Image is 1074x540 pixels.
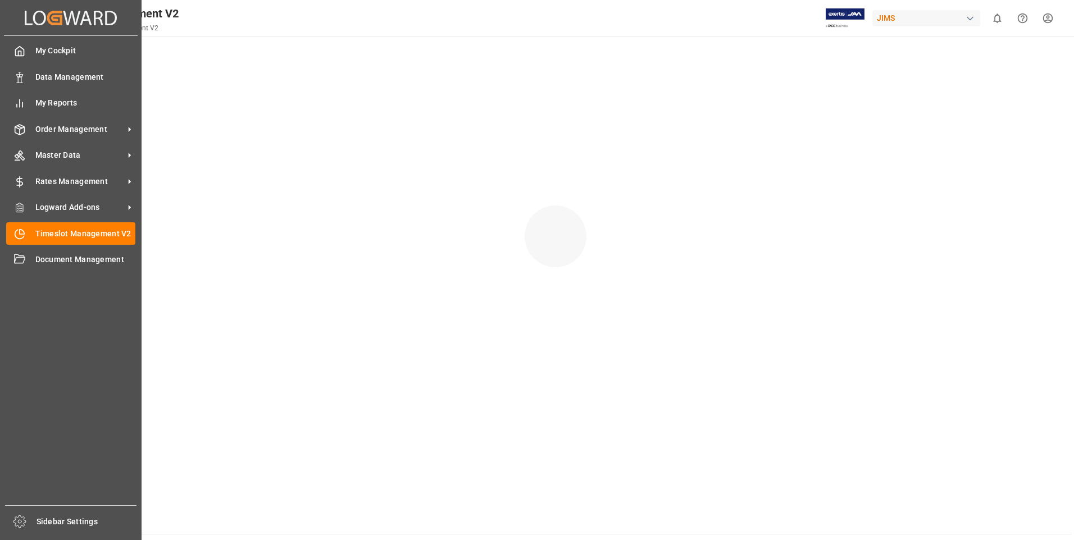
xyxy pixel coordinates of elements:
span: Rates Management [35,176,124,187]
span: Timeslot Management V2 [35,228,136,240]
span: Document Management [35,254,136,266]
button: show 0 new notifications [985,6,1010,31]
span: My Cockpit [35,45,136,57]
span: Master Data [35,149,124,161]
span: Order Management [35,123,124,135]
a: Data Management [6,66,135,88]
a: Timeslot Management V2 [6,222,135,244]
button: Help Center [1010,6,1035,31]
a: My Cockpit [6,40,135,62]
span: Logward Add-ons [35,202,124,213]
span: Sidebar Settings [37,516,137,528]
span: My Reports [35,97,136,109]
span: Data Management [35,71,136,83]
div: JIMS [872,10,980,26]
img: Exertis%20JAM%20-%20Email%20Logo.jpg_1722504956.jpg [826,8,864,28]
button: JIMS [872,7,985,29]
